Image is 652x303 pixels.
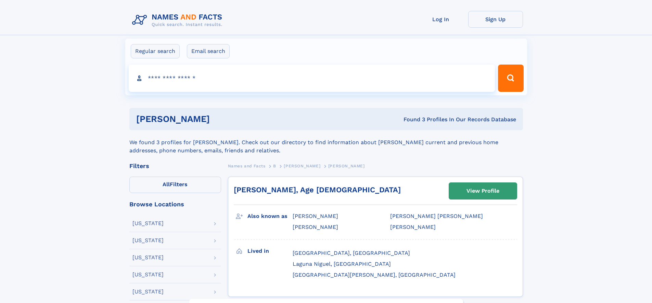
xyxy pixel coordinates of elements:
[129,11,228,29] img: Logo Names and Facts
[307,116,516,123] div: Found 3 Profiles In Our Records Database
[390,213,483,219] span: [PERSON_NAME] [PERSON_NAME]
[247,245,293,257] h3: Lived in
[228,162,266,170] a: Names and Facts
[284,164,320,168] span: [PERSON_NAME]
[293,261,391,267] span: Laguna Niguel, [GEOGRAPHIC_DATA]
[328,164,365,168] span: [PERSON_NAME]
[293,213,338,219] span: [PERSON_NAME]
[132,272,164,277] div: [US_STATE]
[247,210,293,222] h3: Also known as
[187,44,230,58] label: Email search
[129,163,221,169] div: Filters
[163,181,170,188] span: All
[293,250,410,256] span: [GEOGRAPHIC_DATA], [GEOGRAPHIC_DATA]
[273,162,276,170] a: B
[413,11,468,28] a: Log In
[273,164,276,168] span: B
[132,238,164,243] div: [US_STATE]
[293,272,456,278] span: [GEOGRAPHIC_DATA][PERSON_NAME], [GEOGRAPHIC_DATA]
[293,224,338,230] span: [PERSON_NAME]
[498,65,523,92] button: Search Button
[136,115,307,123] h1: [PERSON_NAME]
[129,130,523,155] div: We found 3 profiles for [PERSON_NAME]. Check out our directory to find information about [PERSON_...
[284,162,320,170] a: [PERSON_NAME]
[129,201,221,207] div: Browse Locations
[129,177,221,193] label: Filters
[132,221,164,226] div: [US_STATE]
[390,224,436,230] span: [PERSON_NAME]
[132,255,164,260] div: [US_STATE]
[131,44,180,58] label: Regular search
[234,185,401,194] a: [PERSON_NAME], Age [DEMOGRAPHIC_DATA]
[129,65,495,92] input: search input
[132,289,164,294] div: [US_STATE]
[466,183,499,199] div: View Profile
[468,11,523,28] a: Sign Up
[449,183,517,199] a: View Profile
